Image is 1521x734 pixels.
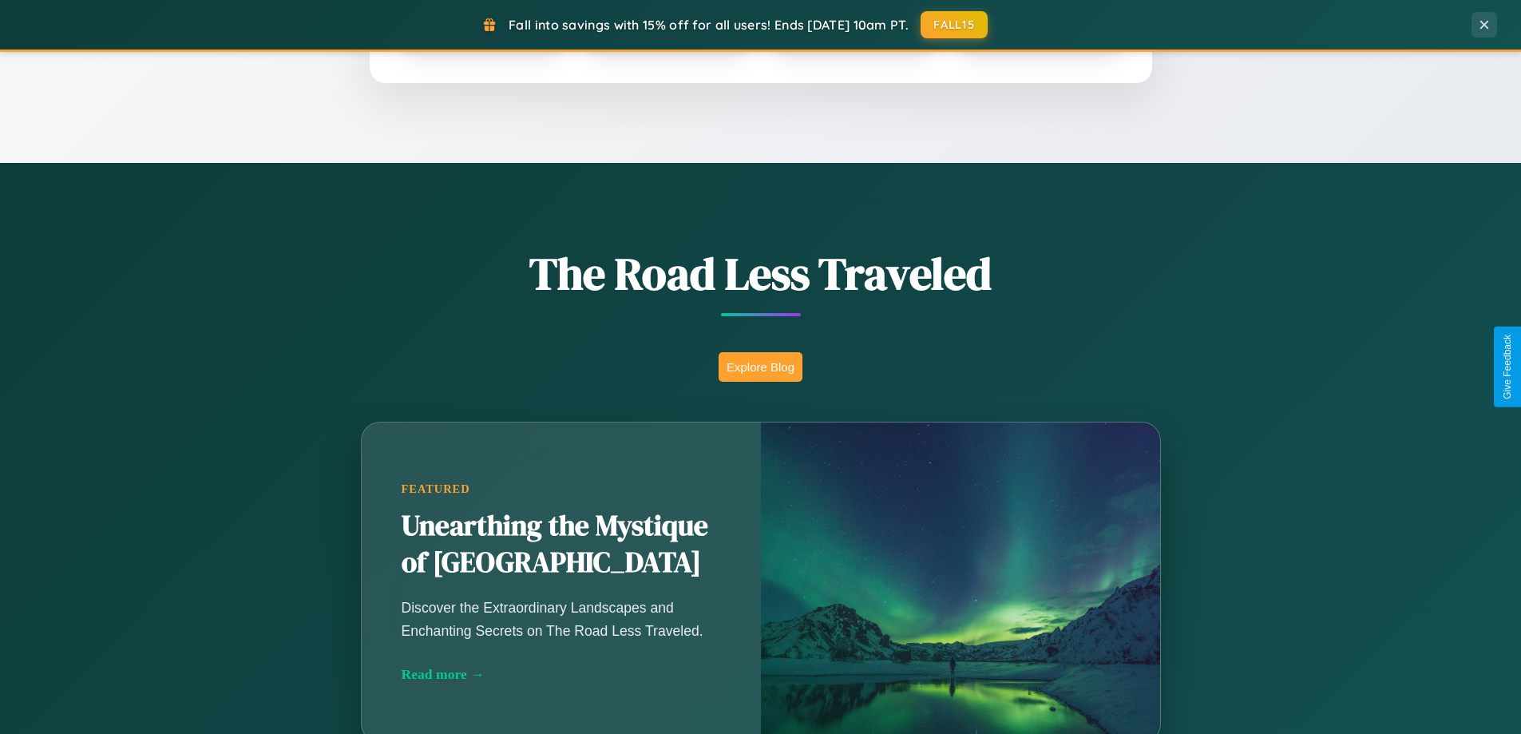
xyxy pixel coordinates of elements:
p: Discover the Extraordinary Landscapes and Enchanting Secrets on The Road Less Traveled. [402,597,721,641]
div: Featured [402,482,721,496]
h1: The Road Less Traveled [282,243,1240,304]
div: Read more → [402,666,721,683]
button: Explore Blog [719,352,802,382]
div: Give Feedback [1502,335,1513,399]
h2: Unearthing the Mystique of [GEOGRAPHIC_DATA] [402,508,721,581]
span: Fall into savings with 15% off for all users! Ends [DATE] 10am PT. [509,17,909,33]
button: FALL15 [921,11,988,38]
